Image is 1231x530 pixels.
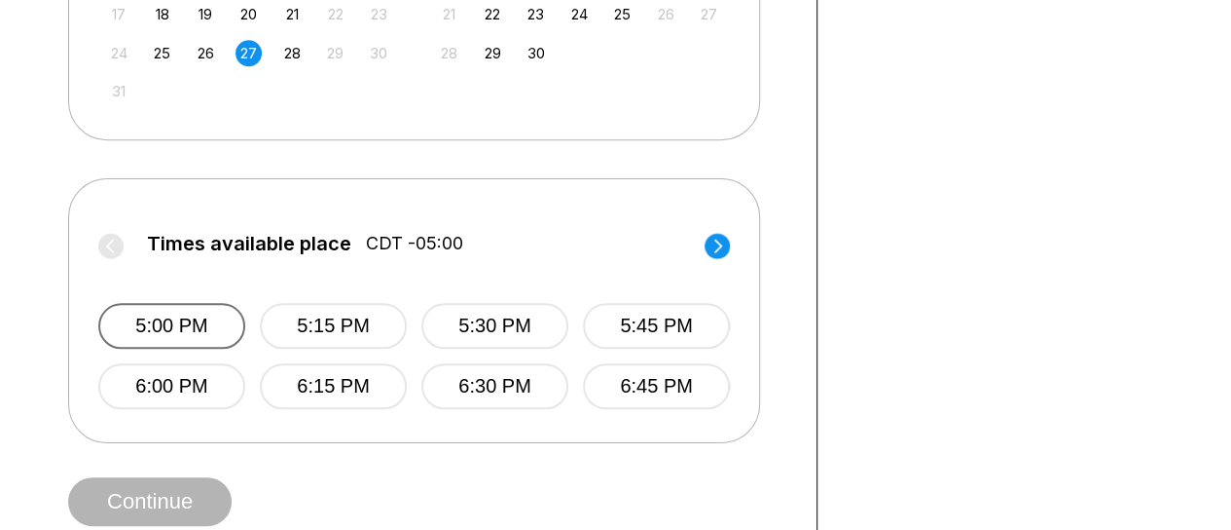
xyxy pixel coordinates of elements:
[322,40,348,66] div: Not available Friday, August 29th, 2025
[235,1,262,27] div: Choose Wednesday, August 20th, 2025
[421,363,568,409] button: 6:30 PM
[523,40,549,66] div: Choose Tuesday, September 30th, 2025
[609,1,635,27] div: Choose Thursday, September 25th, 2025
[149,40,175,66] div: Choose Monday, August 25th, 2025
[193,1,219,27] div: Choose Tuesday, August 19th, 2025
[583,363,730,409] button: 6:45 PM
[696,1,722,27] div: Not available Saturday, September 27th, 2025
[235,40,262,66] div: Choose Wednesday, August 27th, 2025
[279,1,306,27] div: Choose Thursday, August 21st, 2025
[193,40,219,66] div: Choose Tuesday, August 26th, 2025
[98,303,245,349] button: 5:00 PM
[480,1,506,27] div: Choose Monday, September 22nd, 2025
[106,1,132,27] div: Not available Sunday, August 17th, 2025
[436,1,462,27] div: Not available Sunday, September 21st, 2025
[421,303,568,349] button: 5:30 PM
[436,40,462,66] div: Not available Sunday, September 28th, 2025
[106,78,132,104] div: Not available Sunday, August 31st, 2025
[366,233,463,254] span: CDT -05:00
[523,1,549,27] div: Choose Tuesday, September 23rd, 2025
[260,303,407,349] button: 5:15 PM
[279,40,306,66] div: Choose Thursday, August 28th, 2025
[566,1,593,27] div: Choose Wednesday, September 24th, 2025
[98,363,245,409] button: 6:00 PM
[366,1,392,27] div: Not available Saturday, August 23rd, 2025
[583,303,730,349] button: 5:45 PM
[366,40,392,66] div: Not available Saturday, August 30th, 2025
[149,1,175,27] div: Choose Monday, August 18th, 2025
[480,40,506,66] div: Choose Monday, September 29th, 2025
[106,40,132,66] div: Not available Sunday, August 24th, 2025
[260,363,407,409] button: 6:15 PM
[322,1,348,27] div: Not available Friday, August 22nd, 2025
[653,1,679,27] div: Not available Friday, September 26th, 2025
[147,233,351,254] span: Times available place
